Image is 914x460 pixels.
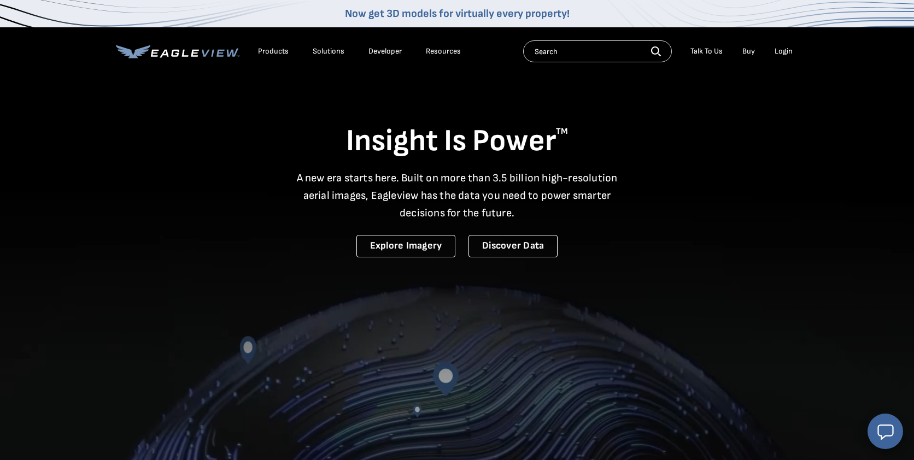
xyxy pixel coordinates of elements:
[313,46,344,56] div: Solutions
[868,414,903,449] button: Open chat window
[468,235,558,257] a: Discover Data
[426,46,461,56] div: Resources
[116,122,798,161] h1: Insight Is Power
[556,126,568,137] sup: TM
[742,46,755,56] a: Buy
[523,40,672,62] input: Search
[290,169,624,222] p: A new era starts here. Built on more than 3.5 billion high-resolution aerial images, Eagleview ha...
[690,46,723,56] div: Talk To Us
[368,46,402,56] a: Developer
[258,46,289,56] div: Products
[356,235,456,257] a: Explore Imagery
[345,7,570,20] a: Now get 3D models for virtually every property!
[775,46,793,56] div: Login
